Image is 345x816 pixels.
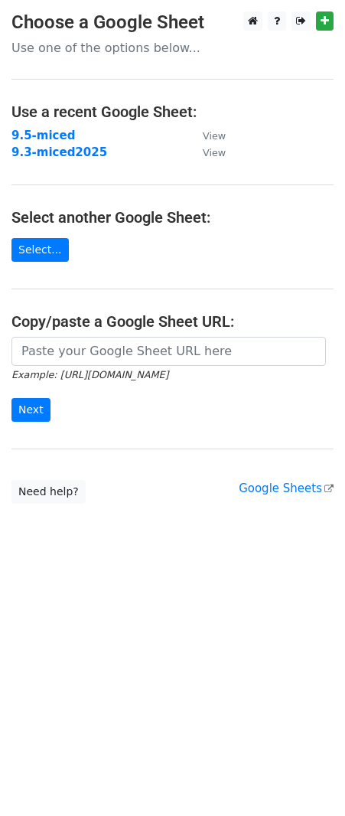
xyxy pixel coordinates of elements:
h3: Choose a Google Sheet [11,11,334,34]
a: Google Sheets [239,481,334,495]
small: View [203,130,226,142]
a: View [187,145,226,159]
small: Example: [URL][DOMAIN_NAME] [11,369,168,380]
h4: Copy/paste a Google Sheet URL: [11,312,334,331]
h4: Use a recent Google Sheet: [11,103,334,121]
p: Use one of the options below... [11,40,334,56]
input: Next [11,398,50,422]
small: View [203,147,226,158]
a: Select... [11,238,69,262]
a: Need help? [11,480,86,504]
h4: Select another Google Sheet: [11,208,334,227]
a: 9.3-miced2025 [11,145,107,159]
a: View [187,129,226,142]
a: 9.5-miced [11,129,75,142]
input: Paste your Google Sheet URL here [11,337,326,366]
